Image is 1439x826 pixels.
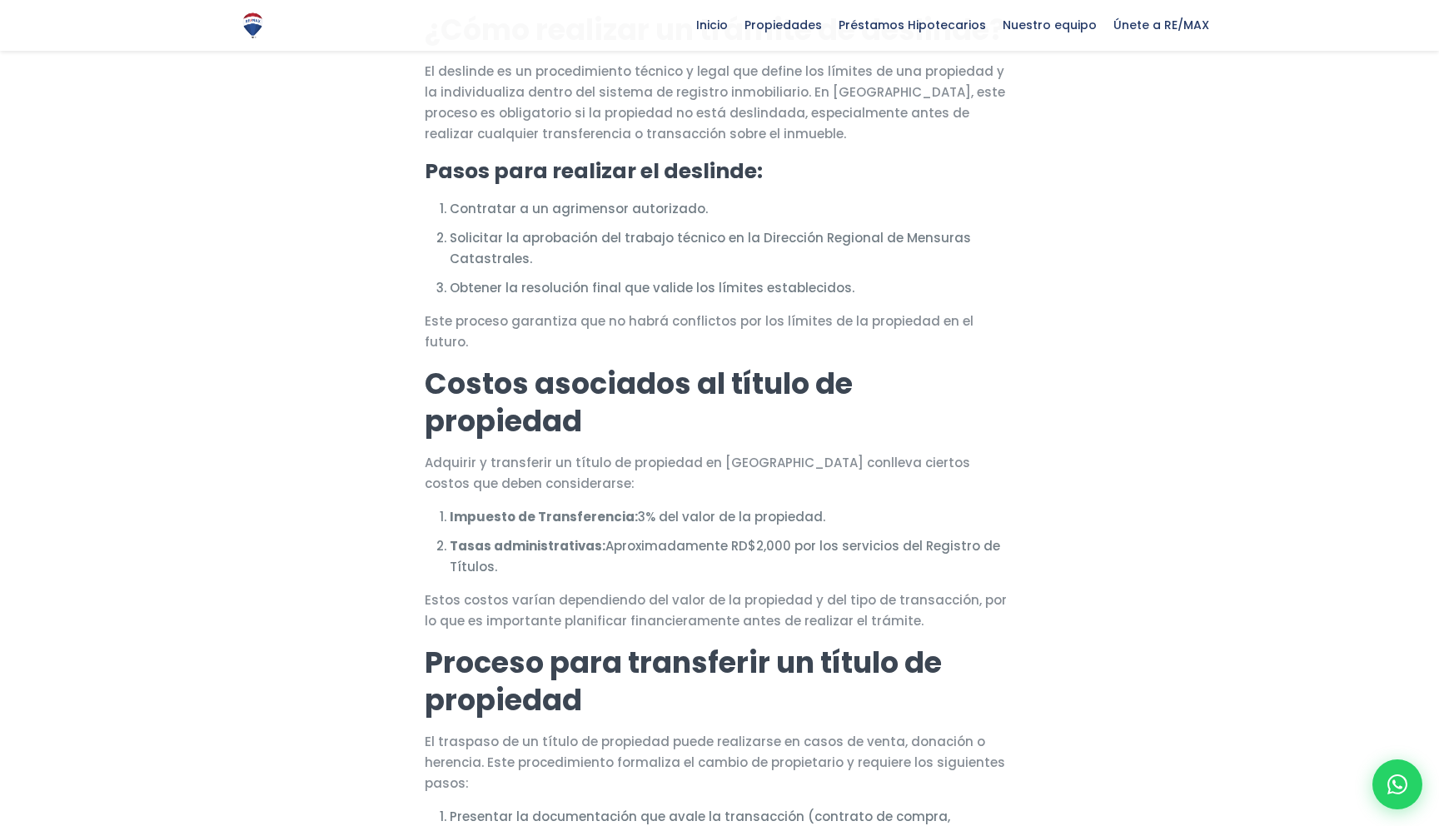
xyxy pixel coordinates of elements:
strong: Tasas administrativas: [450,537,605,555]
span: Propiedades [736,12,830,37]
strong: Pasos para realizar el deslinde: [425,157,763,186]
span: Inicio [688,12,736,37]
span: Préstamos Hipotecarios [830,12,994,37]
li: Obtener la resolución final que valide los límites establecidos. [450,277,1014,298]
img: Logo de REMAX [238,11,267,40]
strong: Impuesto de Transferencia: [450,508,638,525]
span: Nuestro equipo [994,12,1105,37]
li: 3% del valor de la propiedad. [450,506,1014,527]
p: El deslinde es un procedimiento técnico y legal que define los límites de una propiedad y la indi... [425,61,1014,144]
p: Adquirir y transferir un título de propiedad en [GEOGRAPHIC_DATA] conlleva ciertos costos que deb... [425,452,1014,494]
span: Únete a RE/MAX [1105,12,1217,37]
strong: Proceso para transferir un título de propiedad [425,642,942,720]
li: Contratar a un agrimensor autorizado. [450,198,1014,219]
p: El traspaso de un título de propiedad puede realizarse en casos de venta, donación o herencia. Es... [425,731,1014,794]
strong: Costos asociados al título de propiedad [425,363,853,441]
li: Aproximadamente RD$2,000 por los servicios del Registro de Títulos. [450,535,1014,577]
p: Estos costos varían dependiendo del valor de la propiedad y del tipo de transacción, por lo que e... [425,590,1014,631]
p: Este proceso garantiza que no habrá conflictos por los límites de la propiedad en el futuro. [425,311,1014,352]
li: Solicitar la aprobación del trabajo técnico en la Dirección Regional de Mensuras Catastrales. [450,227,1014,269]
